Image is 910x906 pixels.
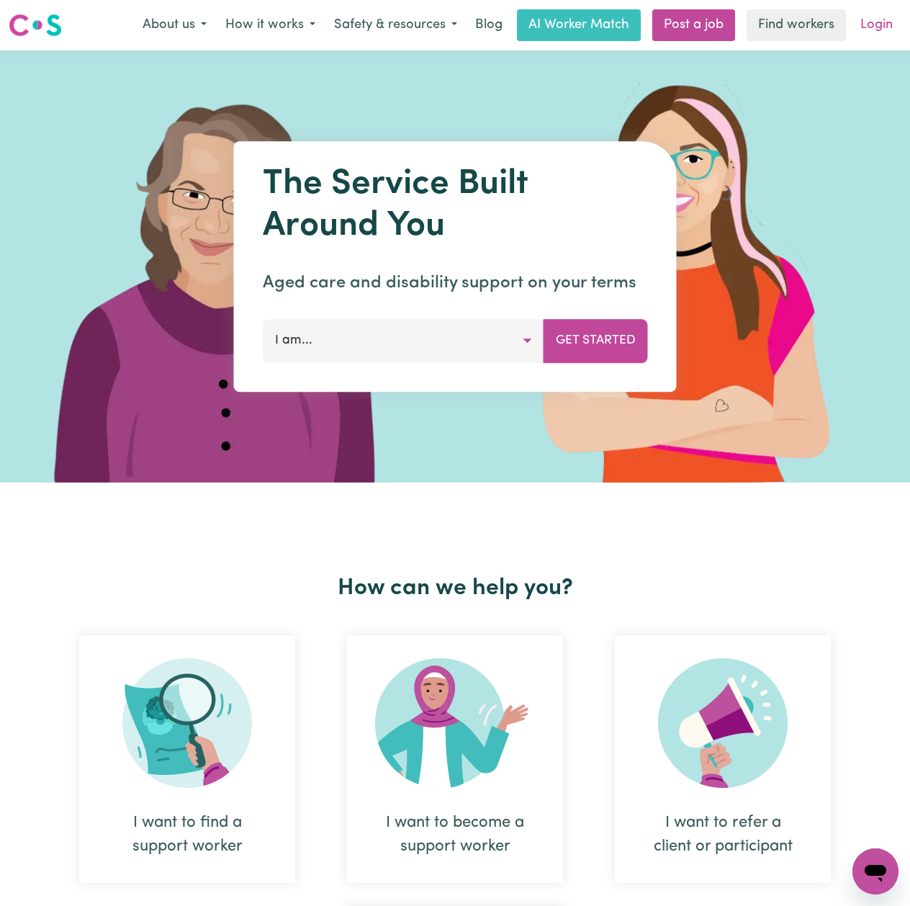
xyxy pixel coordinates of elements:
[347,635,563,883] div: I want to become a support worker
[658,658,788,788] img: Refer
[9,12,62,38] img: Careseekers logo
[325,10,467,40] button: Safety & resources
[615,635,831,883] div: I want to refer a client or participant
[517,9,641,41] a: AI Worker Match
[263,164,648,247] h1: The Service Built Around You
[216,10,325,40] button: How it works
[852,848,898,894] iframe: Button to launch messaging window
[652,9,735,41] a: Post a job
[544,319,648,362] button: Get Started
[263,319,544,362] button: I am...
[467,9,511,41] a: Blog
[53,575,857,602] h2: How can we help you?
[79,635,295,883] div: I want to find a support worker
[382,811,528,858] div: I want to become a support worker
[747,9,846,41] a: Find workers
[122,658,252,788] img: Search
[263,270,648,296] p: Aged care and disability support on your terms
[852,9,901,41] a: Login
[9,9,62,42] a: Careseekers logo
[649,811,796,858] div: I want to refer a client or participant
[375,658,535,788] img: Become Worker
[133,10,216,40] button: About us
[114,811,261,858] div: I want to find a support worker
